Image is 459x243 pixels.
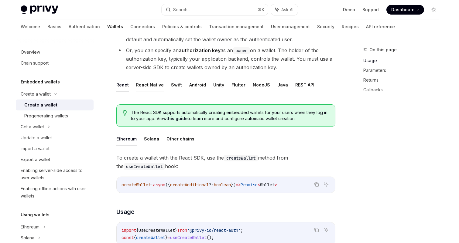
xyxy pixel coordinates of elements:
[16,165,94,183] a: Enabling server-side access to user wallets
[391,7,415,13] span: Dashboard
[139,228,175,233] span: useCreateWallet
[166,116,188,121] a: this guide
[233,47,250,54] code: owner
[21,167,90,181] div: Enabling server-side access to user wallets
[214,182,231,187] span: boolean
[236,182,241,187] span: =>
[162,19,202,34] a: Policies & controls
[16,47,94,58] a: Overview
[241,228,243,233] span: ;
[21,5,58,14] img: light logo
[123,110,127,116] svg: Tip
[363,66,444,75] a: Parameters
[116,78,129,92] button: React
[131,110,329,122] span: The React SDK supports automatically creating embedded wallets for your users when they log in to...
[317,19,334,34] a: Security
[363,56,444,66] a: Usage
[144,132,159,146] button: Solana
[16,58,94,69] a: Chain support
[231,182,236,187] span: })
[21,234,34,241] div: Solana
[21,223,39,231] div: Ethereum
[107,19,123,34] a: Wallets
[16,110,94,121] a: Pregenerating wallets
[69,19,100,34] a: Authentication
[213,78,224,92] button: Unity
[124,163,165,170] code: useCreateWallet
[271,19,310,34] a: User management
[134,235,136,240] span: {
[429,5,439,15] button: Toggle dark mode
[136,235,165,240] span: createWallet
[166,132,194,146] button: Other chains
[209,182,214,187] span: ?:
[130,19,155,34] a: Connectors
[21,123,44,130] div: Get a wallet
[21,59,49,67] div: Chain support
[116,154,335,170] span: To create a wallet with the React SDK, use the method from the hook:
[16,154,94,165] a: Export a wallet
[322,226,330,234] button: Ask AI
[363,75,444,85] a: Returns
[179,47,221,53] strong: authorization key
[122,182,151,187] span: createWallet
[21,156,50,163] div: Export a wallet
[24,101,57,109] div: Create a wallet
[258,182,260,187] span: <
[175,228,177,233] span: }
[170,235,207,240] span: useCreateWallet
[21,19,40,34] a: Welcome
[313,226,320,234] button: Copy the contents from the code block
[162,4,268,15] button: Search...⌘K
[342,19,359,34] a: Recipes
[322,181,330,188] button: Ask AI
[366,19,395,34] a: API reference
[369,46,397,53] span: On this page
[24,112,68,120] div: Pregenerating wallets
[253,78,270,92] button: NodeJS
[16,100,94,110] a: Create a wallet
[165,182,170,187] span: ({
[165,235,168,240] span: }
[151,182,153,187] span: :
[21,211,50,218] h5: Using wallets
[173,6,190,13] div: Search...
[122,235,134,240] span: const
[207,235,214,240] span: ();
[21,90,51,98] div: Create a wallet
[241,182,258,187] span: Promise
[21,185,90,200] div: Enabling offline actions with user wallets
[258,7,264,12] span: ⌘ K
[122,228,136,233] span: import
[189,78,206,92] button: Android
[277,78,288,92] button: Java
[187,228,241,233] span: '@privy-io/react-auth'
[260,182,275,187] span: Wallet
[281,7,293,13] span: Ask AI
[363,85,444,95] a: Callbacks
[21,78,60,86] h5: Embedded wallets
[116,132,137,146] button: Ethereum
[168,235,170,240] span: =
[16,132,94,143] a: Update a wallet
[313,181,320,188] button: Copy the contents from the code block
[136,228,139,233] span: {
[21,145,50,152] div: Import a wallet
[231,78,245,92] button: Flutter
[177,228,187,233] span: from
[21,134,52,141] div: Update a wallet
[386,5,424,15] a: Dashboard
[271,4,298,15] button: Ask AI
[224,155,258,161] code: createWallet
[116,208,135,216] span: Usage
[170,182,209,187] span: createAdditional
[275,182,277,187] span: >
[209,19,264,34] a: Transaction management
[116,46,335,72] li: Or, you can specify an as an on a wallet. The holder of the authorization key, typically your app...
[16,143,94,154] a: Import a wallet
[295,78,314,92] button: REST API
[47,19,61,34] a: Basics
[16,183,94,201] a: Enabling offline actions with user wallets
[153,182,165,187] span: async
[362,7,379,13] a: Support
